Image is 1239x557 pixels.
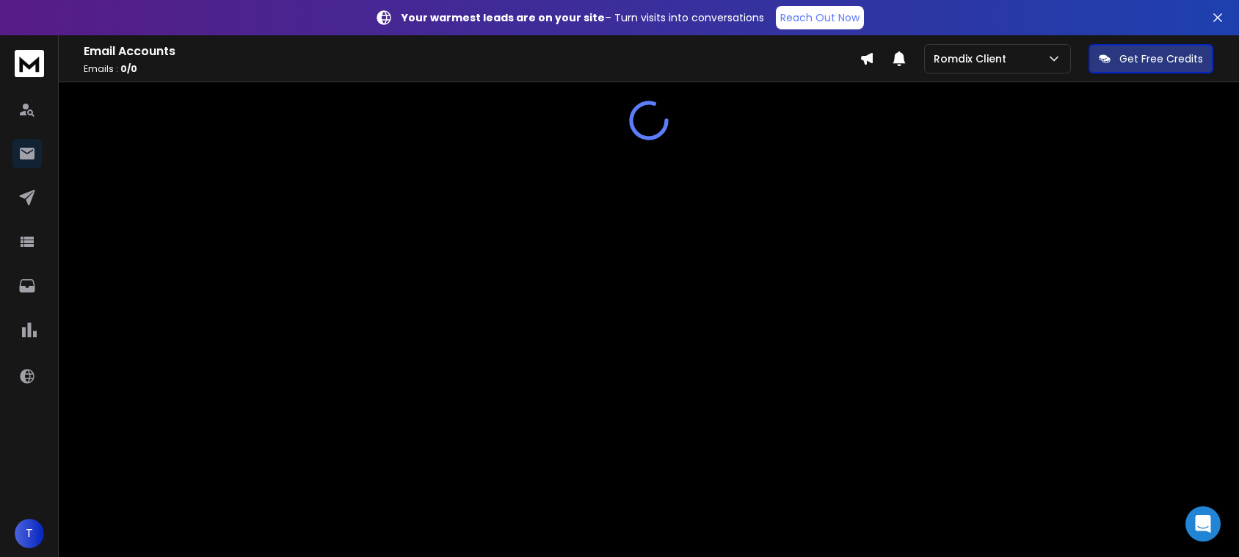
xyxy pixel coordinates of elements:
p: Romdix Client [934,51,1012,66]
p: Emails : [84,63,860,75]
div: Open Intercom Messenger [1185,506,1221,542]
button: T [15,519,44,548]
img: logo [15,50,44,77]
p: Get Free Credits [1119,51,1203,66]
a: Reach Out Now [776,6,864,29]
strong: Your warmest leads are on your site [402,10,605,25]
p: Reach Out Now [780,10,860,25]
h1: Email Accounts [84,43,860,60]
p: – Turn visits into conversations [402,10,764,25]
span: 0 / 0 [120,62,137,75]
button: Get Free Credits [1089,44,1213,73]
